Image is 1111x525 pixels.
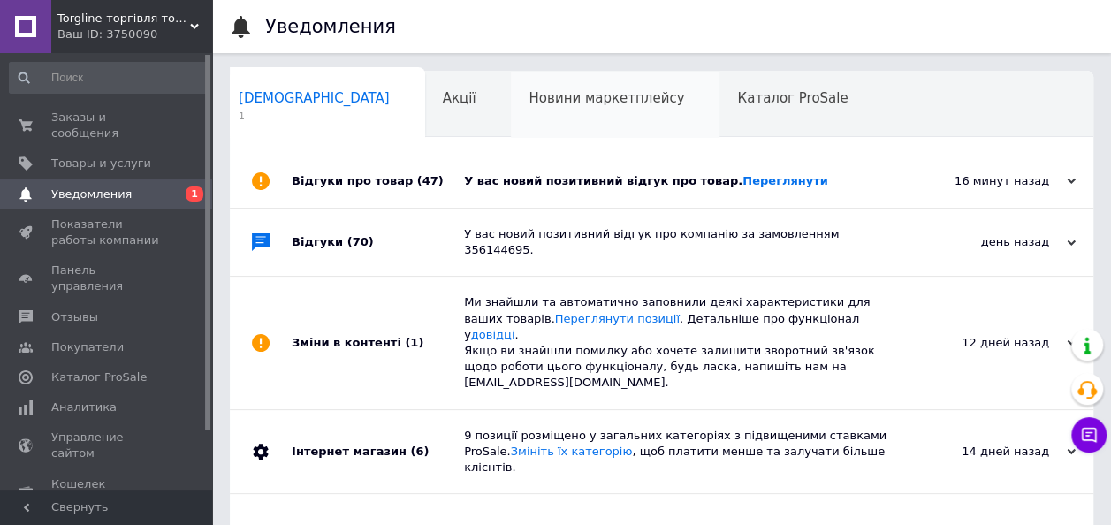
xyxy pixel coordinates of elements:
span: Товары и услуги [51,156,151,171]
span: (1) [405,336,423,349]
div: 16 минут назад [899,173,1076,189]
span: 1 [186,186,203,202]
span: Заказы и сообщения [51,110,164,141]
button: Чат с покупателем [1071,417,1107,453]
div: день назад [899,234,1076,250]
a: Переглянути [742,174,828,187]
div: Зміни в контенті [292,277,464,408]
div: Відгуки про товар [292,155,464,208]
span: 1 [239,110,390,123]
a: довідці [471,328,515,341]
span: Кошелек компании [51,476,164,508]
span: Показатели работы компании [51,217,164,248]
span: Покупатели [51,339,124,355]
div: У вас новий позитивний відгук про товар. [464,173,899,189]
div: Ми знайшли та автоматично заповнили деякі характеристики для ваших товарів. . Детальніше про функ... [464,294,899,391]
div: 9 позиції розміщено у загальних категоріях з підвищеними ставками ProSale. , щоб платити менше та... [464,428,899,476]
div: У вас новий позитивний відгук про компанію за замовленням 356144695. [464,226,899,258]
div: Ваш ID: 3750090 [57,27,212,42]
a: Переглянути позиції [555,312,680,325]
input: Поиск [9,62,209,94]
span: Акції [443,90,476,106]
span: Управление сайтом [51,430,164,461]
div: 14 дней назад [899,444,1076,460]
span: Уведомления [51,186,132,202]
h1: Уведомления [265,16,396,37]
div: 12 дней назад [899,335,1076,351]
span: Отзывы [51,309,98,325]
div: Інтернет магазин [292,410,464,494]
span: Панель управления [51,262,164,294]
span: Каталог ProSale [737,90,848,106]
span: (70) [347,235,374,248]
span: (47) [417,174,444,187]
span: Новини маркетплейсу [529,90,684,106]
span: Аналитика [51,399,117,415]
span: Torgline-торгівля товарами першої необхідності гутром та у роздріб [57,11,190,27]
span: (6) [410,445,429,458]
a: Змініть їх категорію [511,445,633,458]
div: Відгуки [292,209,464,276]
span: [DEMOGRAPHIC_DATA] [239,90,390,106]
span: Каталог ProSale [51,369,147,385]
